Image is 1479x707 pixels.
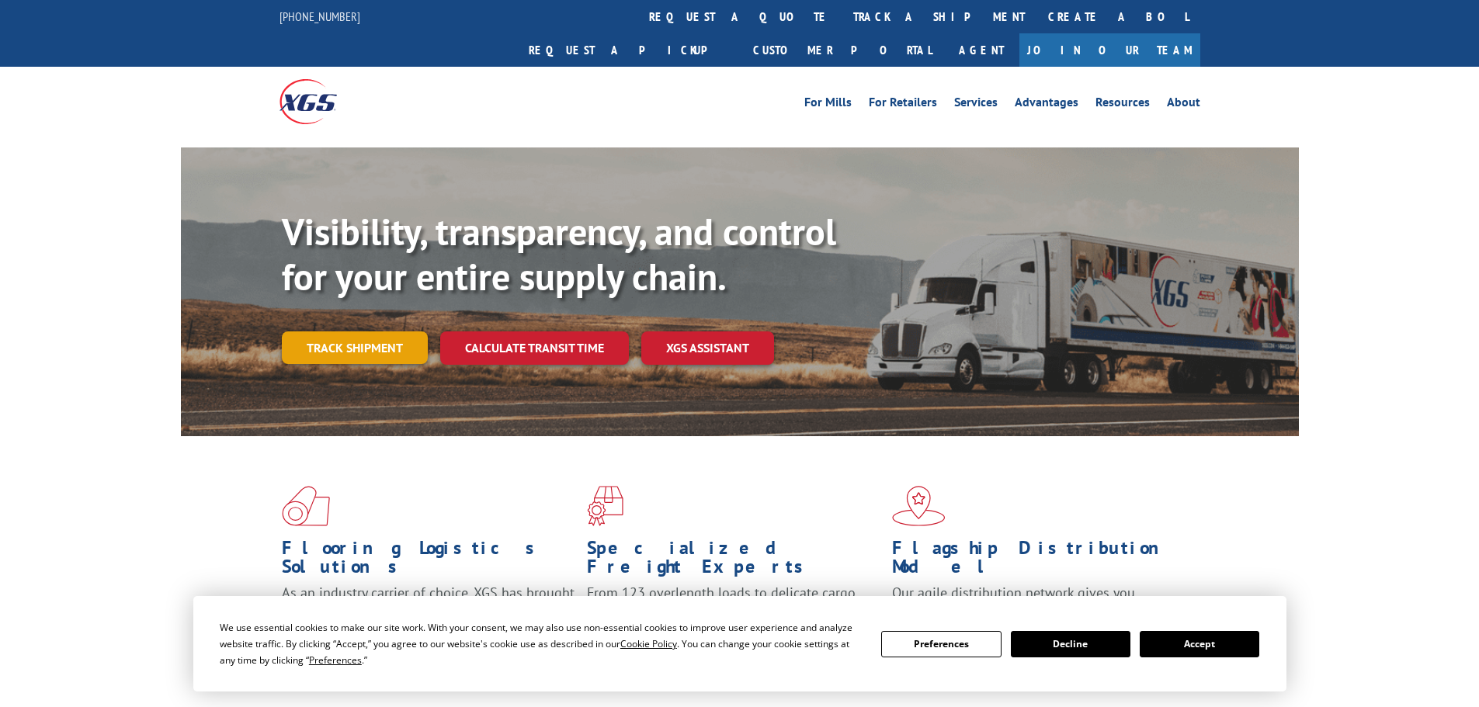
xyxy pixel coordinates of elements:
[587,486,623,526] img: xgs-icon-focused-on-flooring-red
[620,637,677,650] span: Cookie Policy
[741,33,943,67] a: Customer Portal
[587,584,880,653] p: From 123 overlength loads to delicate cargo, our experienced staff knows the best way to move you...
[641,331,774,365] a: XGS ASSISTANT
[282,331,428,364] a: Track shipment
[1095,96,1150,113] a: Resources
[1011,631,1130,657] button: Decline
[892,539,1186,584] h1: Flagship Distribution Model
[881,631,1001,657] button: Preferences
[892,584,1178,620] span: Our agile distribution network gives you nationwide inventory management on demand.
[220,619,863,668] div: We use essential cookies to make our site work. With your consent, we may also use non-essential ...
[282,584,575,639] span: As an industry carrier of choice, XGS has brought innovation and dedication to flooring logistics...
[309,653,362,667] span: Preferences
[954,96,998,113] a: Services
[517,33,741,67] a: Request a pickup
[943,33,1019,67] a: Agent
[587,539,880,584] h1: Specialized Freight Experts
[892,486,946,526] img: xgs-icon-flagship-distribution-model-red
[282,539,575,584] h1: Flooring Logistics Solutions
[1167,96,1200,113] a: About
[282,486,330,526] img: xgs-icon-total-supply-chain-intelligence-red
[279,9,360,24] a: [PHONE_NUMBER]
[869,96,937,113] a: For Retailers
[804,96,852,113] a: For Mills
[282,207,836,300] b: Visibility, transparency, and control for your entire supply chain.
[1019,33,1200,67] a: Join Our Team
[440,331,629,365] a: Calculate transit time
[193,596,1286,691] div: Cookie Consent Prompt
[1015,96,1078,113] a: Advantages
[1140,631,1259,657] button: Accept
